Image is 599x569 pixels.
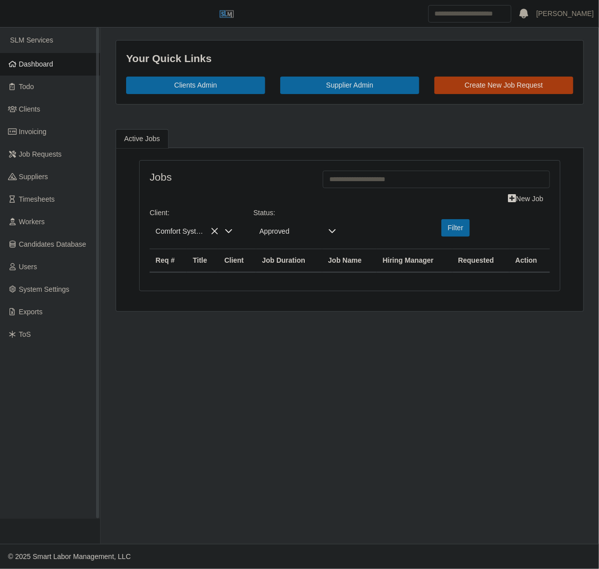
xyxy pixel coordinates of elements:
th: Client [218,249,256,272]
span: Clients [19,105,41,113]
span: ToS [19,330,31,338]
button: Filter [441,219,470,237]
a: Create New Job Request [434,77,573,94]
th: Title [187,249,218,272]
th: Hiring Manager [377,249,452,272]
h4: Jobs [150,171,308,183]
th: Req # [150,249,187,272]
div: Your Quick Links [126,51,573,67]
input: Search [428,5,511,23]
span: Users [19,263,38,271]
span: Dashboard [19,60,54,68]
span: SLM Services [10,36,53,44]
span: Suppliers [19,173,48,181]
label: Status: [254,208,276,218]
th: Job Duration [256,249,322,272]
span: Todo [19,83,34,91]
span: System Settings [19,285,70,293]
th: Requested [452,249,509,272]
img: SLM Logo [219,7,234,22]
span: Exports [19,308,43,316]
th: Action [509,249,550,272]
a: [PERSON_NAME] [536,9,594,19]
label: Client: [150,208,170,218]
a: Supplier Admin [280,77,419,94]
span: Job Requests [19,150,62,158]
a: Clients Admin [126,77,265,94]
th: Job Name [322,249,377,272]
a: New Job [502,190,550,208]
span: Candidates Database [19,240,87,248]
span: Comfort Systems USA - Central TX [150,222,219,241]
a: Active Jobs [116,129,169,149]
span: Timesheets [19,195,55,203]
span: Invoicing [19,128,47,136]
span: Approved [254,222,323,241]
span: Workers [19,218,45,226]
span: © 2025 Smart Labor Management, LLC [8,552,131,560]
